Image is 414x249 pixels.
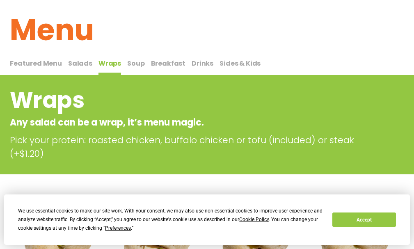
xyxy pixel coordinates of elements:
[10,133,375,160] p: Pick your protein: roasted chicken, buffalo chicken or tofu (included) or steak (+$1.20)
[127,59,144,68] span: Soup
[10,84,338,117] h2: Wraps
[105,225,131,231] span: Preferences
[239,217,269,222] span: Cookie Policy
[68,59,92,68] span: Salads
[151,59,186,68] span: Breakfast
[10,55,404,75] div: Tabbed content
[220,59,261,68] span: Sides & Kids
[10,8,404,52] h1: Menu
[10,59,62,68] span: Featured Menu
[98,59,121,68] span: Wraps
[18,207,323,233] div: We use essential cookies to make our site work. With your consent, we may also use non-essential ...
[192,59,213,68] span: Drinks
[332,212,396,227] button: Accept
[4,194,410,245] div: Cookie Consent Prompt
[10,116,338,129] p: Any salad can be a wrap, it’s menu magic.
